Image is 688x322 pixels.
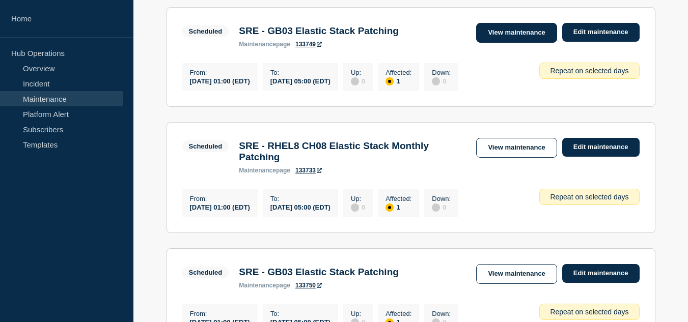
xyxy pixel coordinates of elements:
[476,138,557,158] a: View maintenance
[351,202,365,212] div: 0
[351,76,365,85] div: 0
[189,142,223,150] div: Scheduled
[239,41,276,48] span: maintenance
[562,23,640,42] a: Edit maintenance
[239,267,399,278] h3: SRE - GB03 Elastic Stack Patching
[562,264,640,283] a: Edit maintenance
[351,195,365,202] p: Up :
[239,25,399,37] h3: SRE - GB03 Elastic Stack Patching
[476,23,557,43] a: View maintenance
[190,195,250,202] p: From :
[476,264,557,284] a: View maintenance
[239,167,290,174] p: page
[539,304,639,320] div: Repeat on selected days
[432,310,451,317] p: Down :
[539,63,639,79] div: Repeat on selected days
[270,202,331,211] div: [DATE] 05:00 (EDT)
[239,140,466,163] h3: SRE - RHEL8 CH08 Elastic Stack Monthly Patching
[386,76,411,85] div: 1
[189,269,223,276] div: Scheduled
[239,282,276,289] span: maintenance
[239,282,290,289] p: page
[432,69,451,76] p: Down :
[295,41,322,48] a: 133749
[270,195,331,202] p: To :
[351,310,365,317] p: Up :
[270,310,331,317] p: To :
[432,203,440,212] div: disabled
[432,202,451,212] div: 0
[432,76,451,85] div: 0
[190,310,250,317] p: From :
[562,138,640,157] a: Edit maintenance
[351,69,365,76] p: Up :
[239,41,290,48] p: page
[386,69,411,76] p: Affected :
[270,76,331,85] div: [DATE] 05:00 (EDT)
[190,202,250,211] div: [DATE] 01:00 (EDT)
[386,195,411,202] p: Affected :
[351,77,359,85] div: disabled
[386,77,394,85] div: affected
[189,27,223,35] div: Scheduled
[386,203,394,212] div: affected
[295,167,322,174] a: 133733
[386,202,411,212] div: 1
[295,282,322,289] a: 133750
[190,76,250,85] div: [DATE] 01:00 (EDT)
[270,69,331,76] p: To :
[386,310,411,317] p: Affected :
[239,167,276,174] span: maintenance
[539,189,639,205] div: Repeat on selected days
[190,69,250,76] p: From :
[432,77,440,85] div: disabled
[432,195,451,202] p: Down :
[351,203,359,212] div: disabled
